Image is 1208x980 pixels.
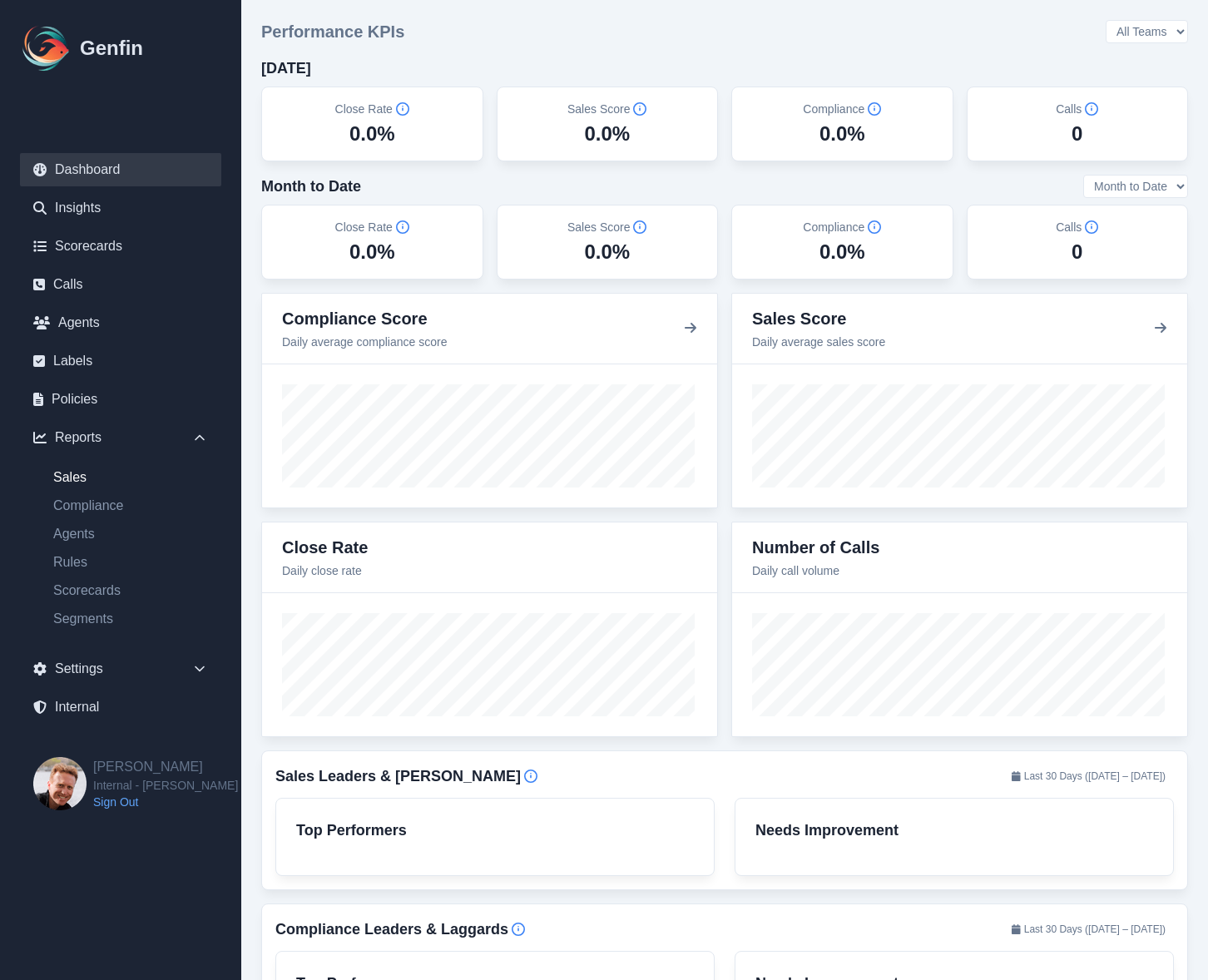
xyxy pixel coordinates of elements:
[512,923,525,936] span: Info
[1072,121,1082,147] div: 0
[1154,319,1167,339] button: View details
[20,153,221,186] a: Dashboard
[20,383,221,416] a: Policies
[524,770,537,783] span: Info
[567,219,646,235] h5: Sales Score
[1085,102,1098,116] span: Info
[20,690,221,724] a: Internal
[40,609,221,629] a: Segments
[20,230,221,263] a: Scorecards
[396,102,409,116] span: Info
[40,524,221,544] a: Agents
[20,306,221,339] a: Agents
[1056,101,1098,117] h5: Calls
[349,239,395,265] div: 0.0%
[633,102,646,116] span: Info
[296,819,694,842] h4: Top Performers
[803,101,881,117] h5: Compliance
[752,307,885,330] h3: Sales Score
[752,334,885,350] p: Daily average sales score
[282,536,368,559] h3: Close Rate
[80,35,143,62] h1: Genfin
[1003,919,1174,939] span: Last 30 Days ( [DATE] – [DATE] )
[567,101,646,117] h5: Sales Score
[20,652,221,686] div: Settings
[275,918,508,941] h4: Compliance Leaders & Laggards
[20,421,221,454] div: Reports
[20,268,221,301] a: Calls
[40,552,221,572] a: Rules
[684,319,697,339] button: View details
[40,581,221,601] a: Scorecards
[93,777,238,794] span: Internal - [PERSON_NAME]
[1072,239,1082,265] div: 0
[40,468,221,488] a: Sales
[335,219,409,235] h5: Close Rate
[282,334,447,350] p: Daily average compliance score
[349,121,395,147] div: 0.0%
[1085,220,1098,234] span: Info
[868,102,881,116] span: Info
[20,191,221,225] a: Insights
[20,344,221,378] a: Labels
[584,239,630,265] div: 0.0%
[33,757,87,810] img: Brian Dunagan
[868,220,881,234] span: Info
[93,794,238,810] a: Sign Out
[1056,219,1098,235] h5: Calls
[282,562,368,579] p: Daily close rate
[261,20,404,43] h3: Performance KPIs
[1003,766,1174,786] span: Last 30 Days ( [DATE] – [DATE] )
[633,220,646,234] span: Info
[584,121,630,147] div: 0.0%
[261,57,311,80] h4: [DATE]
[40,496,221,516] a: Compliance
[275,765,521,788] h4: Sales Leaders & [PERSON_NAME]
[752,562,879,579] p: Daily call volume
[819,239,865,265] div: 0.0%
[752,536,879,559] h3: Number of Calls
[396,220,409,234] span: Info
[20,22,73,75] img: Logo
[93,757,238,777] h2: [PERSON_NAME]
[803,219,881,235] h5: Compliance
[819,121,865,147] div: 0.0%
[261,175,361,198] h4: Month to Date
[755,819,1153,842] h4: Needs Improvement
[335,101,409,117] h5: Close Rate
[282,307,447,330] h3: Compliance Score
